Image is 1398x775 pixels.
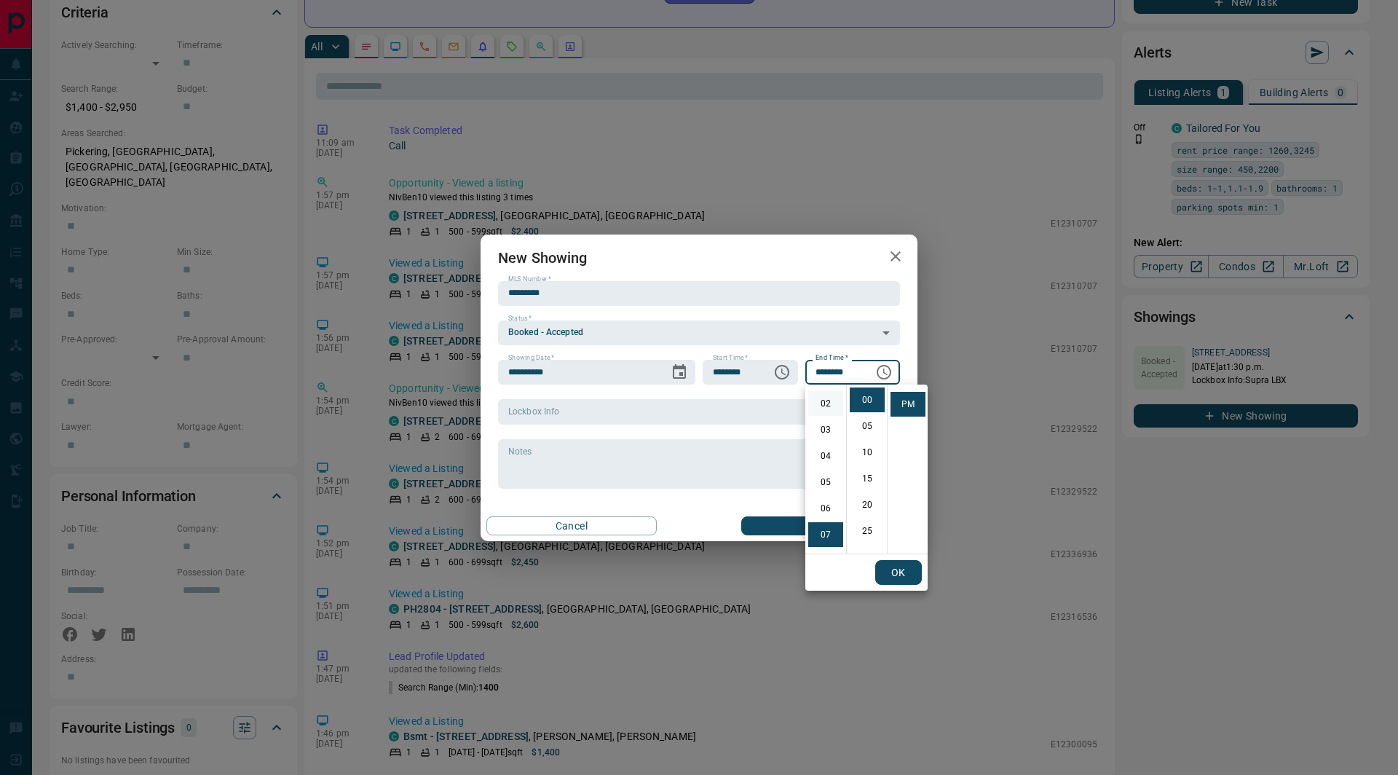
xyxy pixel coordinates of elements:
[481,235,605,281] h2: New Showing
[508,314,532,323] label: Status
[846,385,887,554] ul: Select minutes
[869,358,899,387] button: Choose time, selected time is 7:00 PM
[850,414,885,438] li: 5 minutes
[486,516,657,535] button: Cancel
[498,320,900,345] div: Booked - Accepted
[808,522,843,547] li: 7 hours
[665,358,694,387] button: Choose date, selected date is Aug 14, 2025
[875,560,922,585] button: OK
[850,440,885,465] li: 10 minutes
[805,385,846,554] ul: Select hours
[808,444,843,468] li: 4 hours
[890,392,925,417] li: PM
[808,417,843,442] li: 3 hours
[808,470,843,495] li: 5 hours
[887,385,928,554] ul: Select meridiem
[508,275,551,284] label: MLS Number
[815,353,848,363] label: End Time
[713,353,748,363] label: Start Time
[808,391,843,416] li: 2 hours
[850,545,885,570] li: 30 minutes
[808,548,843,573] li: 8 hours
[850,519,885,543] li: 25 minutes
[850,466,885,491] li: 15 minutes
[767,358,797,387] button: Choose time, selected time is 1:30 PM
[741,516,912,535] button: Create
[850,492,885,517] li: 20 minutes
[508,353,554,363] label: Showing Date
[808,496,843,521] li: 6 hours
[850,387,885,412] li: 0 minutes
